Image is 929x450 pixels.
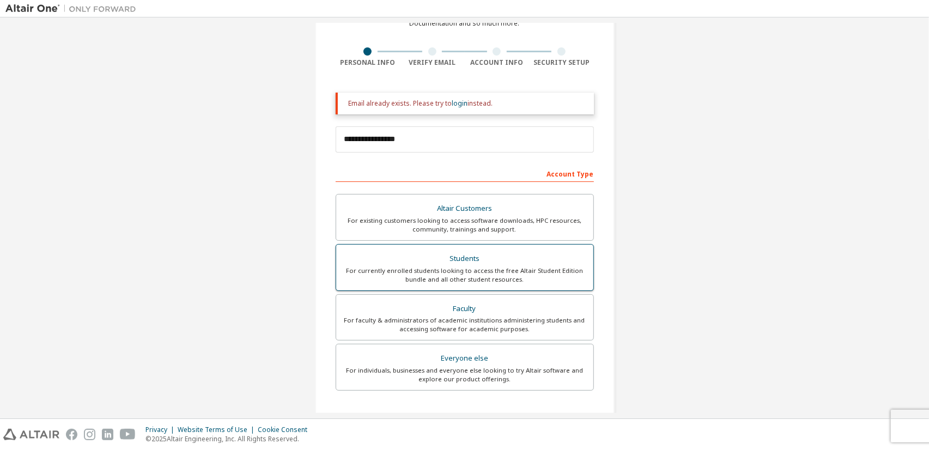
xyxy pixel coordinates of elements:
div: Cookie Consent [258,425,314,434]
img: youtube.svg [120,429,136,440]
div: For individuals, businesses and everyone else looking to try Altair software and explore our prod... [343,366,587,384]
img: instagram.svg [84,429,95,440]
div: Your Profile [336,407,594,424]
img: Altair One [5,3,142,14]
div: Website Terms of Use [178,425,258,434]
div: Personal Info [336,58,400,67]
img: altair_logo.svg [3,429,59,440]
div: Account Type [336,165,594,182]
div: Everyone else [343,351,587,366]
div: Verify Email [400,58,465,67]
div: Faculty [343,301,587,317]
img: facebook.svg [66,429,77,440]
div: For existing customers looking to access software downloads, HPC resources, community, trainings ... [343,216,587,234]
div: Privacy [145,425,178,434]
div: Security Setup [529,58,594,67]
p: © 2025 Altair Engineering, Inc. All Rights Reserved. [145,434,314,443]
div: For faculty & administrators of academic institutions administering students and accessing softwa... [343,316,587,333]
div: Account Info [465,58,530,67]
a: login [452,99,468,108]
img: linkedin.svg [102,429,113,440]
div: Altair Customers [343,201,587,216]
div: Email already exists. Please try to instead. [349,99,585,108]
div: For currently enrolled students looking to access the free Altair Student Edition bundle and all ... [343,266,587,284]
div: Students [343,251,587,266]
